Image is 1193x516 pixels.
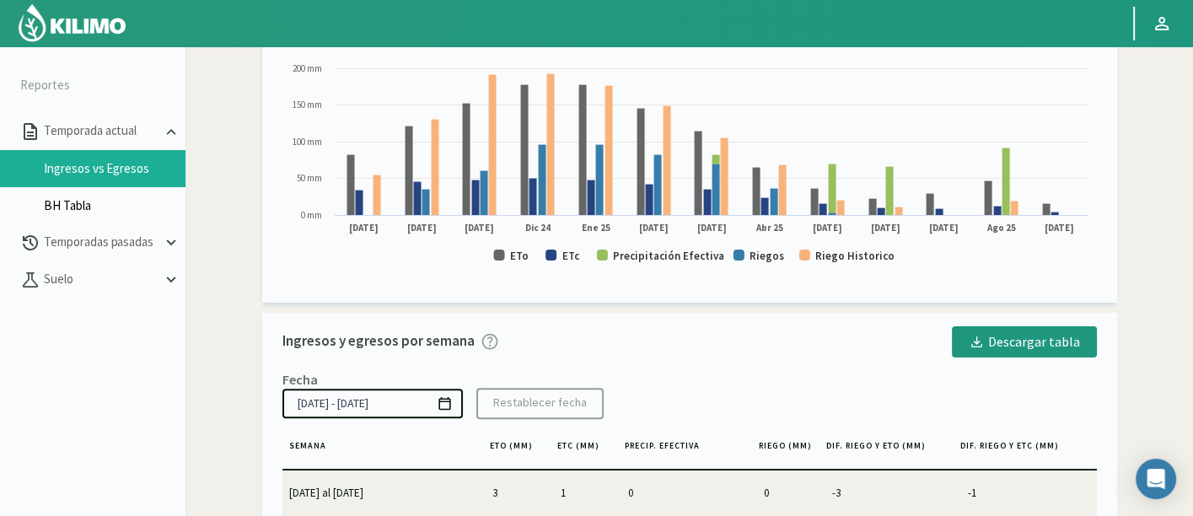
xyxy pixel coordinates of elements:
p: Ingresos y egresos por semana [282,331,475,352]
text: Precipitación Efectiva [613,249,724,263]
p: Temporada actual [40,121,162,141]
text: Dic 24 [524,222,550,234]
text: 150 mm [293,99,322,110]
div: Descargar tabla [969,331,1080,352]
text: ETc [562,249,579,263]
text: [DATE] [928,222,958,234]
th: Semana [282,433,484,470]
td: 0 [757,470,825,514]
td: 1 [554,470,621,514]
td: [DATE] al [DATE] [282,470,486,514]
th: ETC (mm) [551,433,618,470]
text: [DATE] [1045,222,1074,234]
text: 50 mm [297,172,322,184]
text: [DATE] [465,222,494,234]
th: Precip. efectiva [618,433,752,470]
a: Ingresos vs Egresos [44,161,185,176]
th: Dif. riego y etc (mm) [954,433,1088,470]
td: 3 [486,470,553,514]
text: 200 mm [293,62,322,74]
p: Temporadas pasadas [40,233,162,252]
th: ETO (mm) [483,433,551,470]
text: 0 mm [301,209,322,221]
text: [DATE] [406,222,436,234]
text: [DATE] [696,222,726,234]
img: Kilimo [17,3,127,43]
a: BH Tabla [44,198,185,213]
td: -3 [825,470,960,514]
td: 0 [621,470,757,514]
div: Open Intercom Messenger [1136,459,1176,499]
p: Suelo [40,270,162,289]
text: Ene 25 [581,222,610,234]
text: Riego Historico [815,249,895,263]
div: Fecha [282,371,318,388]
text: ETo [510,249,529,263]
button: Descargar tabla [952,326,1097,357]
text: [DATE] [870,222,900,234]
input: dd/mm/yyyy - dd/mm/yyyy [282,389,463,418]
th: Dif. riego y eto (mm) [820,433,954,470]
text: 100 mm [293,136,322,148]
th: Riego (mm) [752,433,820,470]
text: [DATE] [638,222,668,234]
text: Abr 25 [755,222,782,234]
text: [DATE] [348,222,378,234]
text: [DATE] [813,222,842,234]
td: -1 [960,470,1096,514]
text: Ago 25 [986,222,1015,234]
text: Riegos [750,249,784,263]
